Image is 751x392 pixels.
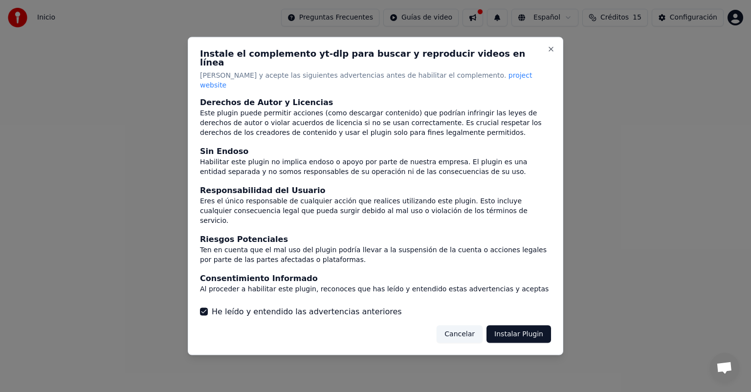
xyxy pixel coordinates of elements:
[200,245,551,264] div: Ten en cuenta que el mal uso del plugin podría llevar a la suspensión de la cuenta o acciones leg...
[200,71,532,89] span: project website
[200,284,551,304] div: Al proceder a habilitar este plugin, reconoces que has leído y entendido estas advertencias y ace...
[200,272,551,284] div: Consentimiento Informado
[200,196,551,225] div: Eres el único responsable de cualquier acción que realices utilizando este plugin. Esto incluye c...
[200,108,551,137] div: Este plugin puede permitir acciones (como descargar contenido) que podrían infringir las leyes de...
[200,157,551,176] div: Habilitar este plugin no implica endoso o apoyo por parte de nuestra empresa. El plugin es una en...
[486,325,551,343] button: Instalar Plugin
[200,233,551,245] div: Riesgos Potenciales
[200,145,551,157] div: Sin Endoso
[212,305,402,317] label: He leído y entendido las advertencias anteriores
[200,71,551,90] p: [PERSON_NAME] y acepte las siguientes advertencias antes de habilitar el complemento.
[437,325,483,343] button: Cancelar
[200,96,551,108] div: Derechos de Autor y Licencias
[200,184,551,196] div: Responsabilidad del Usuario
[200,49,551,67] h2: Instale el complemento yt-dlp para buscar y reproducir videos en línea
